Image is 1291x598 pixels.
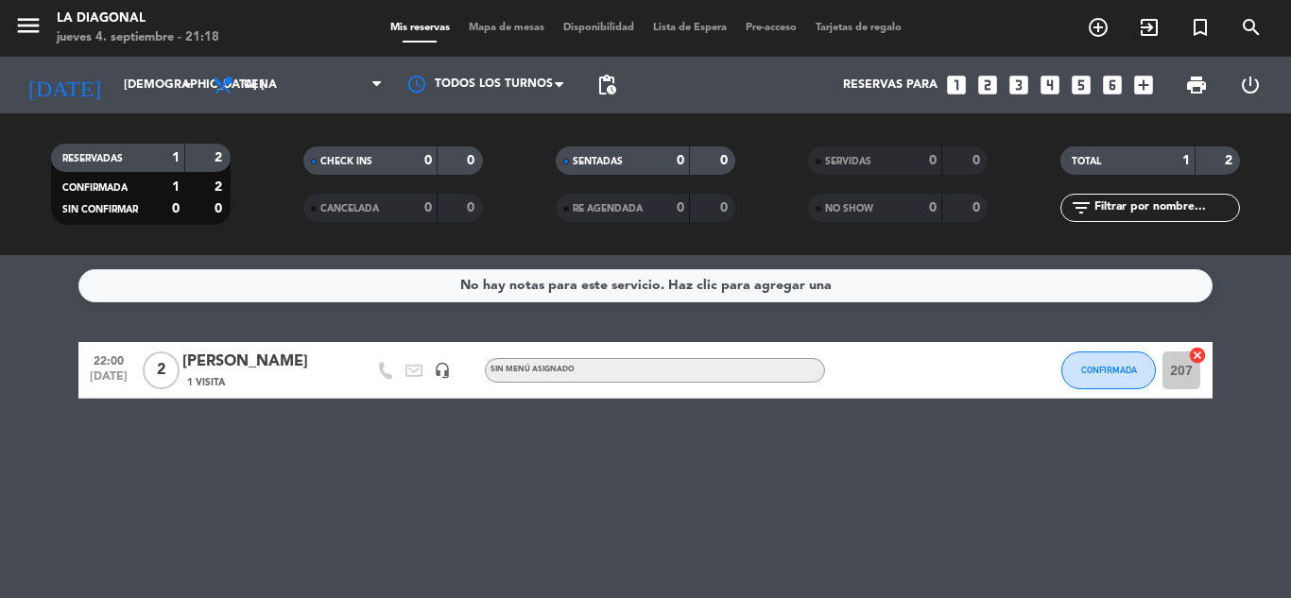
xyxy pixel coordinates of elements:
[944,73,969,97] i: looks_one
[825,157,871,166] span: SERVIDAS
[929,154,937,167] strong: 0
[244,78,277,92] span: Cena
[1070,196,1093,219] i: filter_list
[573,204,643,214] span: RE AGENDADA
[14,64,114,106] i: [DATE]
[467,201,478,214] strong: 0
[176,74,198,96] i: arrow_drop_down
[973,201,984,214] strong: 0
[1007,73,1031,97] i: looks_3
[1182,154,1190,167] strong: 1
[677,154,684,167] strong: 0
[85,349,132,370] span: 22:00
[1100,73,1125,97] i: looks_6
[1185,74,1208,96] span: print
[434,362,451,379] i: headset_mic
[172,180,180,194] strong: 1
[172,202,180,215] strong: 0
[85,370,132,392] span: [DATE]
[1131,73,1156,97] i: add_box
[215,180,226,194] strong: 2
[1038,73,1062,97] i: looks_4
[720,154,732,167] strong: 0
[677,201,684,214] strong: 0
[929,201,937,214] strong: 0
[825,204,873,214] span: NO SHOW
[14,11,43,40] i: menu
[973,154,984,167] strong: 0
[1138,16,1161,39] i: exit_to_app
[62,154,123,163] span: RESERVADAS
[215,202,226,215] strong: 0
[1223,57,1277,113] div: LOG OUT
[1069,73,1093,97] i: looks_5
[720,201,732,214] strong: 0
[1240,16,1263,39] i: search
[182,350,343,374] div: [PERSON_NAME]
[1081,365,1137,375] span: CONFIRMADA
[1093,197,1239,218] input: Filtrar por nombre...
[554,23,644,33] span: Disponibilidad
[320,204,379,214] span: CANCELADA
[595,74,618,96] span: pending_actions
[1225,154,1236,167] strong: 2
[57,28,219,47] div: jueves 4. septiembre - 21:18
[215,151,226,164] strong: 2
[172,151,180,164] strong: 1
[381,23,459,33] span: Mis reservas
[806,23,911,33] span: Tarjetas de regalo
[1087,16,1110,39] i: add_circle_outline
[736,23,806,33] span: Pre-acceso
[14,11,43,46] button: menu
[1189,16,1212,39] i: turned_in_not
[424,154,432,167] strong: 0
[467,154,478,167] strong: 0
[424,201,432,214] strong: 0
[57,9,219,28] div: La Diagonal
[62,183,128,193] span: CONFIRMADA
[573,157,623,166] span: SENTADAS
[187,375,225,390] span: 1 Visita
[320,157,372,166] span: CHECK INS
[62,205,138,214] span: SIN CONFIRMAR
[143,351,180,389] span: 2
[491,366,575,373] span: Sin menú asignado
[1072,157,1101,166] span: TOTAL
[843,78,938,92] span: Reservas para
[460,275,832,297] div: No hay notas para este servicio. Haz clic para agregar una
[459,23,554,33] span: Mapa de mesas
[975,73,1000,97] i: looks_two
[1061,351,1156,389] button: CONFIRMADA
[1188,346,1207,365] i: cancel
[644,23,736,33] span: Lista de Espera
[1239,74,1262,96] i: power_settings_new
